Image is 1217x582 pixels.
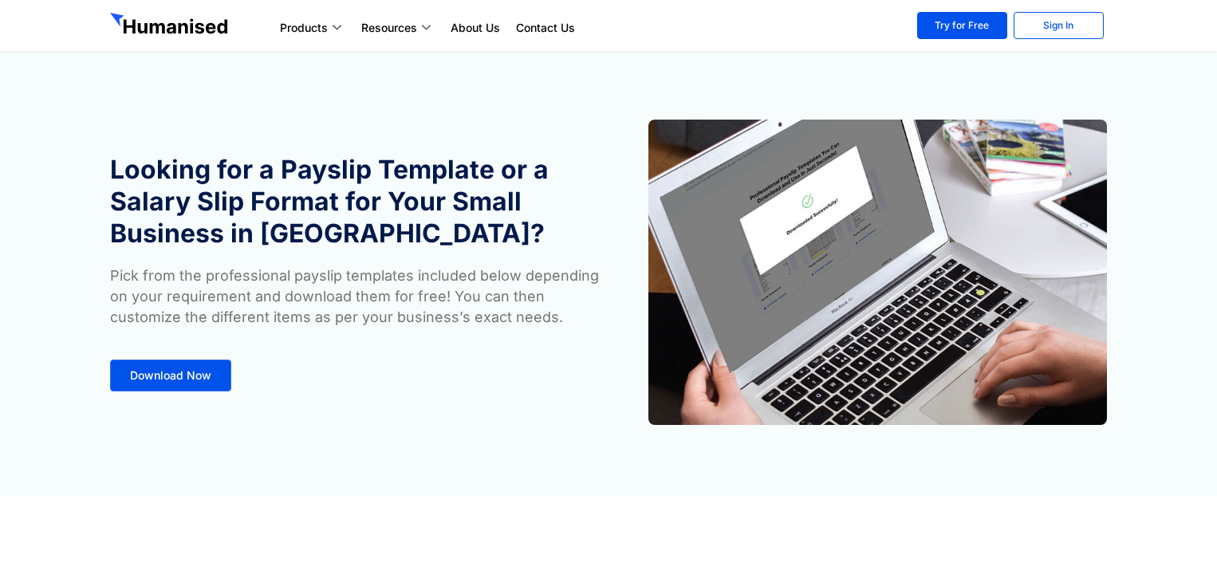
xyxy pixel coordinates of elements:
img: GetHumanised Logo [110,13,231,38]
span: Download Now [130,370,211,381]
a: Try for Free [917,12,1007,39]
a: Sign In [1014,12,1104,39]
p: Pick from the professional payslip templates included below depending on your requirement and dow... [110,265,601,328]
a: Products [272,18,353,37]
a: Download Now [110,360,231,391]
a: Resources [353,18,443,37]
a: Contact Us [508,18,583,37]
h1: Looking for a Payslip Template or a Salary Slip Format for Your Small Business in [GEOGRAPHIC_DATA]? [110,154,601,250]
a: About Us [443,18,508,37]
